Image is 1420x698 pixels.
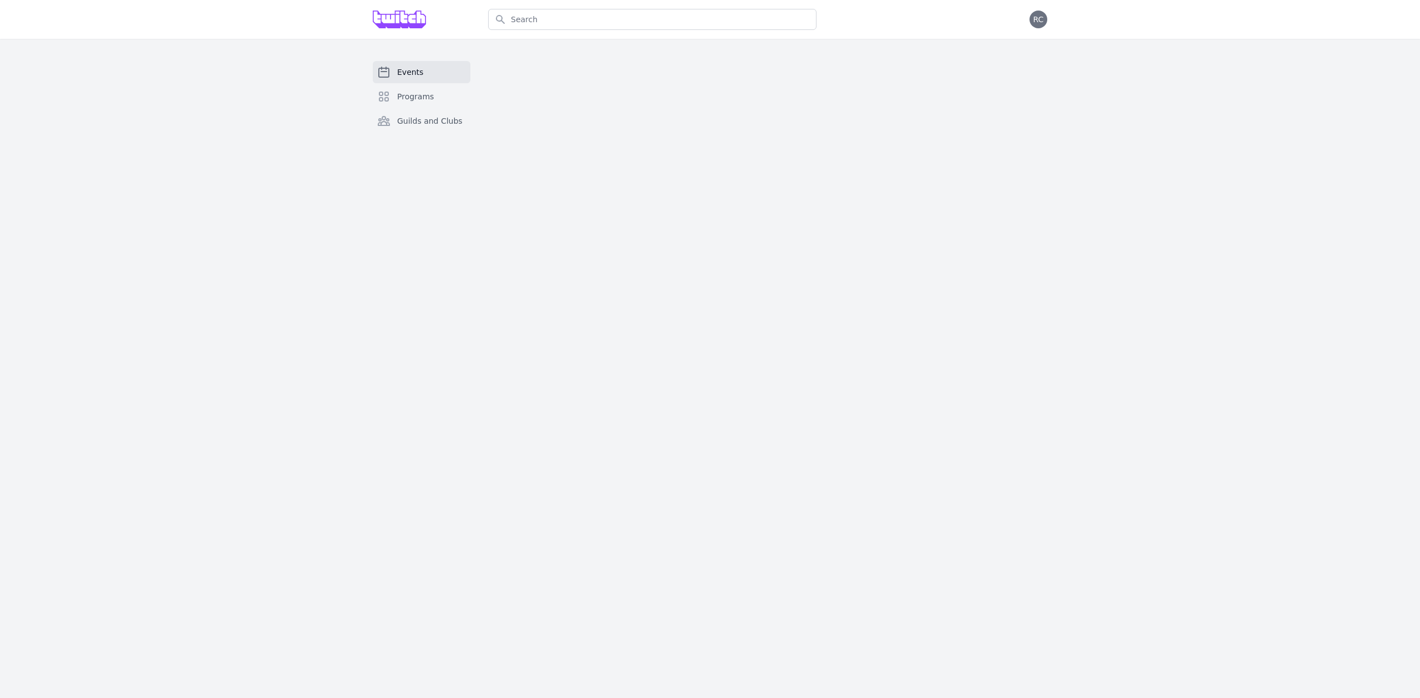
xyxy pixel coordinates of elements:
[373,61,470,150] nav: Sidebar
[373,11,426,28] img: Grove
[373,110,470,132] a: Guilds and Clubs
[1033,16,1044,23] span: RC
[397,115,463,127] span: Guilds and Clubs
[488,9,816,30] input: Search
[397,91,434,102] span: Programs
[373,61,470,83] a: Events
[1029,11,1047,28] button: RC
[373,85,470,108] a: Programs
[397,67,423,78] span: Events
